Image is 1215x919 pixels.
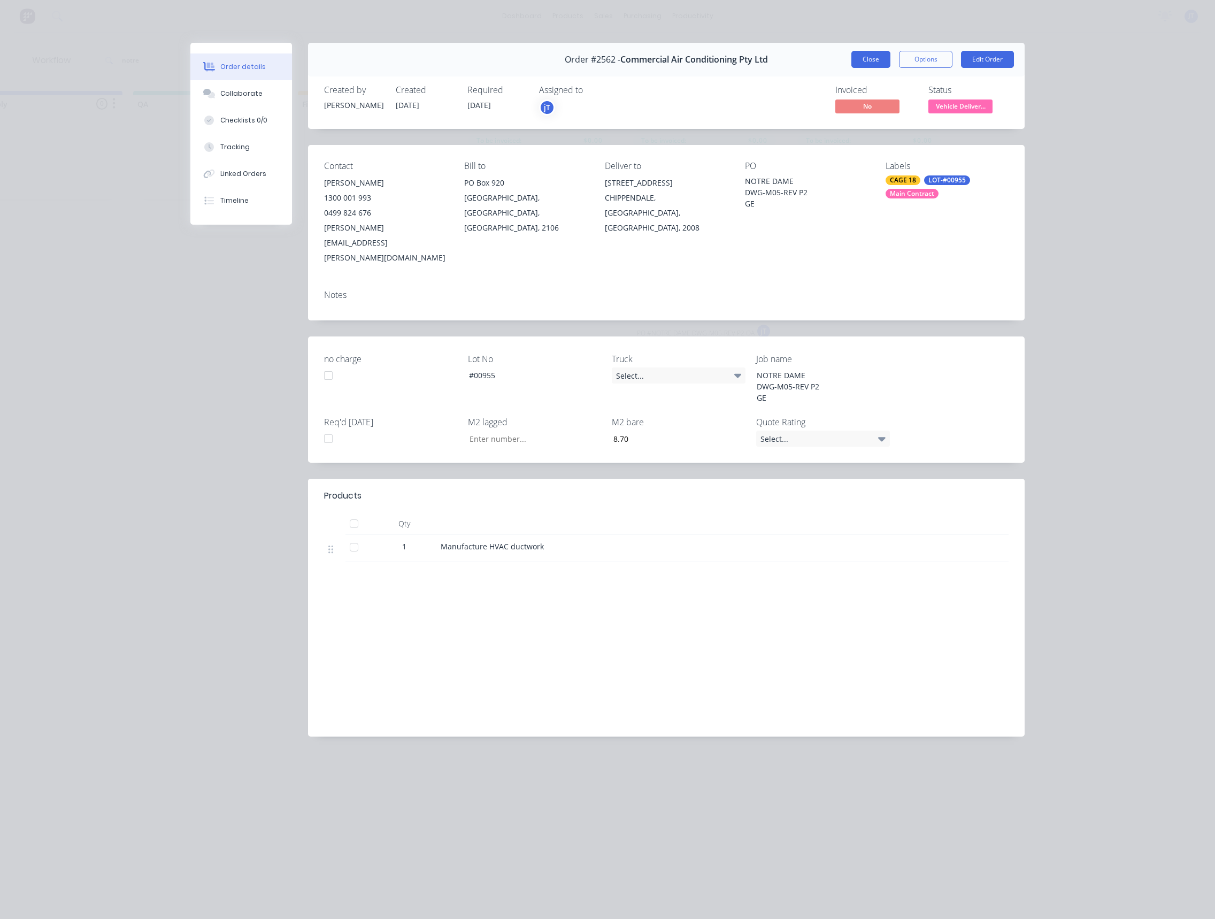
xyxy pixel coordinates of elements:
div: Select... [612,367,745,384]
div: Invoiced [835,85,916,95]
div: Created by [324,85,383,95]
div: Checklists 0/0 [220,116,267,125]
div: [PERSON_NAME] [324,175,447,190]
div: Tracking [220,142,250,152]
div: 0499 824 676 [324,205,447,220]
label: Quote Rating [756,416,890,428]
div: Contact [324,161,447,171]
div: Created [396,85,455,95]
div: Bill to [464,161,587,171]
div: Assigned to [539,85,646,95]
label: M2 bare [612,416,745,428]
div: PO Box 920 [464,175,587,190]
label: Lot No [468,353,602,365]
span: Manufacture HVAC ductwork [441,541,544,552]
label: Req'd [DATE] [324,416,458,428]
span: [DATE] [467,100,491,110]
div: Required [467,85,526,95]
div: [GEOGRAPHIC_DATA], [GEOGRAPHIC_DATA], [GEOGRAPHIC_DATA], 2106 [464,190,587,235]
button: Vehicle Deliver... [928,99,993,116]
div: [STREET_ADDRESS]CHIPPENDALE, [GEOGRAPHIC_DATA], [GEOGRAPHIC_DATA], 2008 [605,175,728,235]
div: PO Box 920[GEOGRAPHIC_DATA], [GEOGRAPHIC_DATA], [GEOGRAPHIC_DATA], 2106 [464,175,587,235]
div: #00955 [460,367,594,383]
button: Checklists 0/0 [190,107,292,134]
button: Close [851,51,890,68]
button: Edit Order [961,51,1014,68]
label: Job name [756,353,890,365]
div: [PERSON_NAME]1300 001 9930499 824 676[PERSON_NAME][EMAIL_ADDRESS][PERSON_NAME][DOMAIN_NAME] [324,175,447,265]
span: 1 [402,541,406,552]
button: Order details [190,53,292,80]
div: [PERSON_NAME][EMAIL_ADDRESS][PERSON_NAME][DOMAIN_NAME] [324,220,447,265]
div: NOTRE DAME DWG-M05-REV P2 GE [745,175,868,209]
div: Main Contract [886,189,939,198]
div: PO [745,161,868,171]
div: CAGE 18 [886,175,920,185]
div: Labels [886,161,1009,171]
div: Select... [756,431,890,447]
div: Order details [220,62,266,72]
div: Timeline [220,196,249,205]
div: Linked Orders [220,169,266,179]
button: Tracking [190,134,292,160]
span: [DATE] [396,100,419,110]
button: Options [899,51,952,68]
div: CHIPPENDALE, [GEOGRAPHIC_DATA], [GEOGRAPHIC_DATA], 2008 [605,190,728,235]
button: Linked Orders [190,160,292,187]
input: Enter number... [604,431,745,447]
span: Commercial Air Conditioning Pty Ltd [620,55,768,65]
button: Timeline [190,187,292,214]
div: Products [324,489,362,502]
button: Collaborate [190,80,292,107]
span: Order #2562 - [565,55,620,65]
label: M2 lagged [468,416,602,428]
div: Collaborate [220,89,263,98]
label: Truck [612,353,745,365]
div: Deliver to [605,161,728,171]
div: Qty [372,513,436,534]
div: LOT-#00955 [924,175,970,185]
div: [STREET_ADDRESS] [605,175,728,190]
div: Notes [324,290,1009,300]
input: Enter number... [460,431,602,447]
span: No [835,99,899,113]
button: jT [539,99,555,116]
label: no charge [324,353,458,365]
div: [PERSON_NAME] [324,99,383,111]
div: Status [928,85,1009,95]
div: 1300 001 993 [324,190,447,205]
span: Vehicle Deliver... [928,99,993,113]
div: NOTRE DAME DWG-M05-REV P2 GE [748,367,882,405]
